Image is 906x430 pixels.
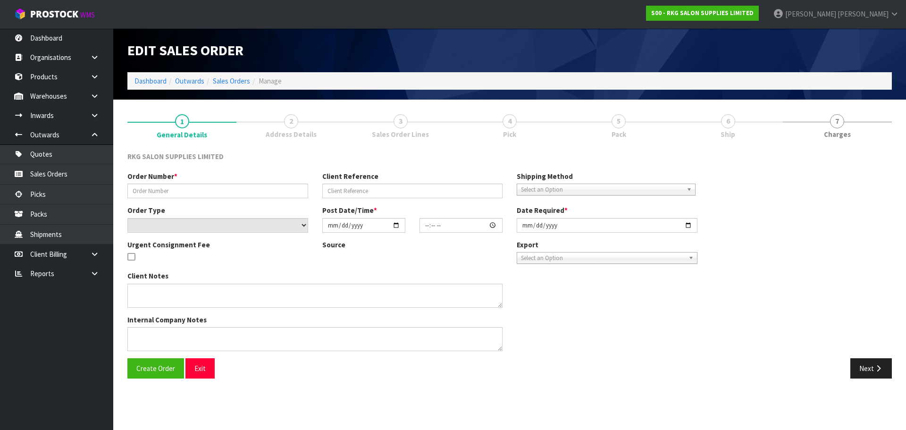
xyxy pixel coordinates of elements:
[14,8,26,20] img: cube-alt.png
[394,114,408,128] span: 3
[517,171,573,181] label: Shipping Method
[517,205,568,215] label: Date Required
[134,76,167,85] a: Dashboard
[266,129,317,139] span: Address Details
[785,9,836,18] span: [PERSON_NAME]
[372,129,429,139] span: Sales Order Lines
[127,240,210,250] label: Urgent Consignment Fee
[136,364,175,373] span: Create Order
[322,184,503,198] input: Client Reference
[517,240,538,250] label: Export
[127,358,184,379] button: Create Order
[175,76,204,85] a: Outwards
[175,114,189,128] span: 1
[185,358,215,379] button: Exit
[157,130,207,140] span: General Details
[721,114,735,128] span: 6
[503,129,516,139] span: Pick
[838,9,889,18] span: [PERSON_NAME]
[612,129,626,139] span: Pack
[127,184,308,198] input: Order Number
[612,114,626,128] span: 5
[80,10,95,19] small: WMS
[127,315,207,325] label: Internal Company Notes
[646,6,759,21] a: S00 - RKG SALON SUPPLIES LIMITED
[850,358,892,379] button: Next
[721,129,735,139] span: Ship
[503,114,517,128] span: 4
[322,205,377,215] label: Post Date/Time
[651,9,754,17] strong: S00 - RKG SALON SUPPLIES LIMITED
[127,152,224,161] span: RKG SALON SUPPLIES LIMITED
[127,205,165,215] label: Order Type
[127,144,892,386] span: General Details
[824,129,851,139] span: Charges
[213,76,250,85] a: Sales Orders
[127,41,243,59] span: Edit Sales Order
[322,171,378,181] label: Client Reference
[30,8,78,20] span: ProStock
[127,171,177,181] label: Order Number
[521,184,683,195] span: Select an Option
[284,114,298,128] span: 2
[322,240,345,250] label: Source
[127,271,168,281] label: Client Notes
[521,253,685,264] span: Select an Option
[259,76,282,85] span: Manage
[830,114,844,128] span: 7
